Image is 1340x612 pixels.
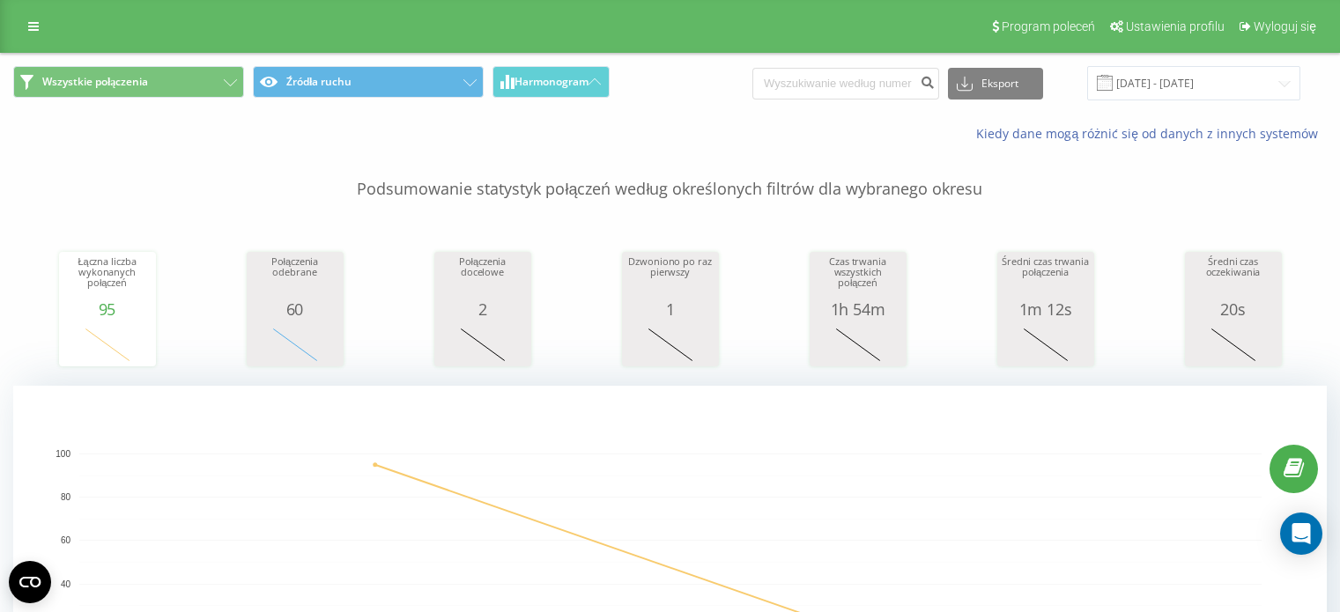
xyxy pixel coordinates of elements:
div: 1m 12s [1002,300,1090,318]
div: Połączenia odebrane [251,256,339,300]
span: Harmonogram [515,76,589,88]
div: 1 [626,300,714,318]
text: 40 [61,579,71,589]
svg: A chart. [1002,318,1090,371]
div: 95 [63,300,152,318]
span: Program poleceń [1002,19,1095,33]
div: Połączenia docelowe [439,256,527,300]
svg: A chart. [814,318,902,371]
div: 1h 54m [814,300,902,318]
text: 80 [61,492,71,502]
button: Wszystkie połączenia [13,66,244,98]
div: Łączna liczba wykonanych połączeń [63,256,152,300]
div: 2 [439,300,527,318]
a: Kiedy dane mogą różnić się od danych z innych systemów [976,125,1327,142]
text: 100 [56,449,70,459]
input: Wyszukiwanie według numeru [752,68,939,100]
div: Dzwoniono po raz pierwszy [626,256,714,300]
p: Podsumowanie statystyk połączeń według określonych filtrów dla wybranego okresu [13,143,1327,201]
button: Open CMP widget [9,561,51,603]
button: Harmonogram [492,66,610,98]
text: 60 [61,536,71,546]
div: Open Intercom Messenger [1280,512,1322,555]
div: 60 [251,300,339,318]
div: Średni czas oczekiwania [1189,256,1277,300]
div: 20s [1189,300,1277,318]
svg: A chart. [626,318,714,371]
span: Wyloguj się [1254,19,1316,33]
button: Źródła ruchu [253,66,484,98]
svg: A chart. [1189,318,1277,371]
button: Eksport [948,68,1043,100]
div: Średni czas trwania połączenia [1002,256,1090,300]
svg: A chart. [439,318,527,371]
svg: A chart. [251,318,339,371]
span: Ustawienia profilu [1126,19,1225,33]
span: Wszystkie połączenia [42,75,148,89]
svg: A chart. [63,318,152,371]
div: Czas trwania wszystkich połączeń [814,256,902,300]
